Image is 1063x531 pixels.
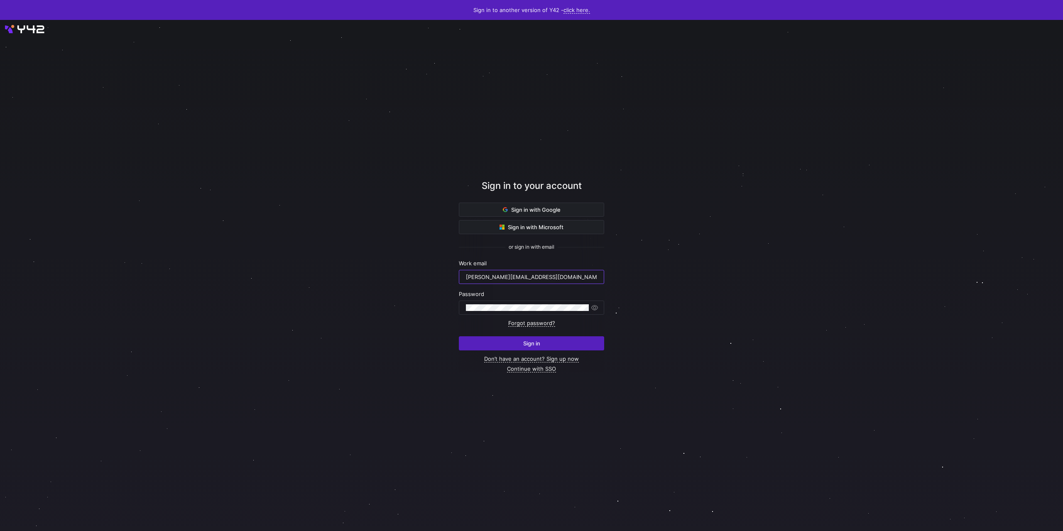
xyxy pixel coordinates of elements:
span: Work email [459,260,487,267]
div: Sign in to your account [459,179,604,203]
button: Sign in [459,336,604,350]
a: Don’t have an account? Sign up now [484,355,579,362]
a: click here. [563,7,590,14]
span: Sign in with Google [503,206,561,213]
a: Forgot password? [508,320,555,327]
button: Sign in with Google [459,203,604,217]
span: Sign in with Microsoft [500,224,563,230]
span: Sign in [523,340,540,347]
button: Sign in with Microsoft [459,220,604,234]
span: Password [459,291,484,297]
a: Continue with SSO [507,365,556,372]
span: or sign in with email [509,244,554,250]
